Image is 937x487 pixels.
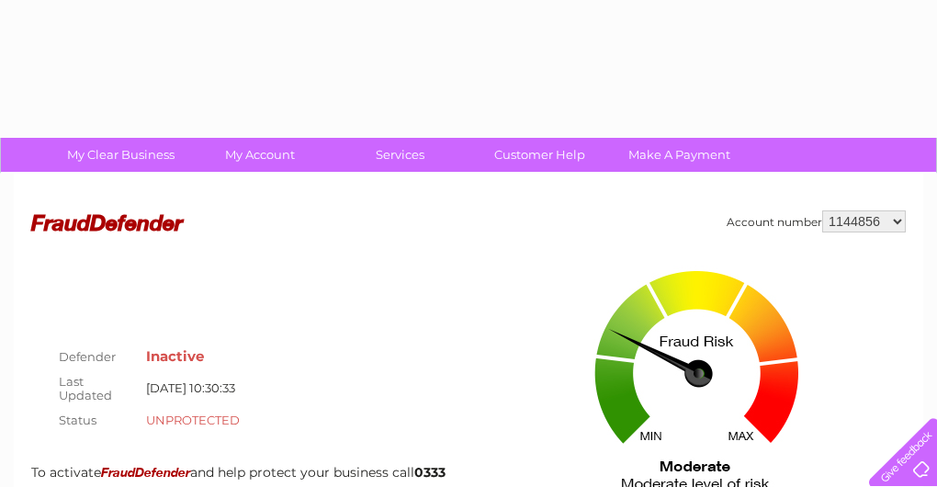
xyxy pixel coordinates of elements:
th: Defender [50,344,141,368]
a: My Clear Business [45,138,197,172]
div: Account number [727,210,906,232]
span: FraudDefender [101,468,190,480]
a: My Account [185,138,336,172]
th: Last Updated [50,369,141,408]
span: FraudDefender [31,215,183,235]
a: Services [324,138,476,172]
td: [DATE] 10:30:33 [141,369,244,408]
th: Status [50,408,141,433]
td: UNPROTECTED [141,408,244,433]
td: Inactive [141,344,244,368]
a: Customer Help [464,138,615,172]
a: Make A Payment [604,138,755,172]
